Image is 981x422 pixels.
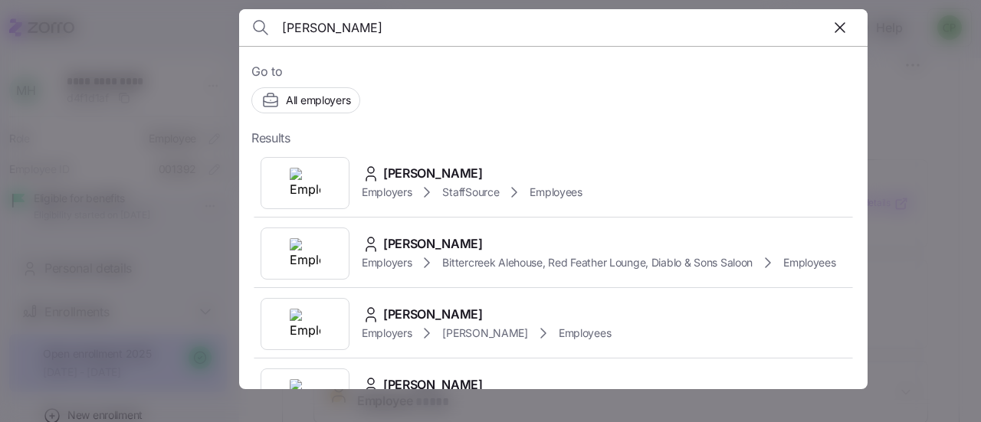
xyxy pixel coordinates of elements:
[290,238,320,269] img: Employer logo
[251,62,855,81] span: Go to
[383,234,483,254] span: [PERSON_NAME]
[383,375,483,394] span: [PERSON_NAME]
[383,164,483,183] span: [PERSON_NAME]
[362,185,412,200] span: Employers
[290,379,320,410] img: Employer logo
[286,93,350,108] span: All employers
[530,185,582,200] span: Employees
[362,255,412,270] span: Employers
[559,325,611,341] span: Employees
[442,185,499,200] span: StaffSource
[383,305,483,324] span: [PERSON_NAME]
[442,325,527,341] span: [PERSON_NAME]
[251,129,290,148] span: Results
[783,255,835,270] span: Employees
[362,325,412,341] span: Employers
[251,87,360,113] button: All employers
[290,309,320,339] img: Employer logo
[442,255,753,270] span: Bittercreek Alehouse, Red Feather Lounge, Diablo & Sons Saloon
[290,168,320,198] img: Employer logo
